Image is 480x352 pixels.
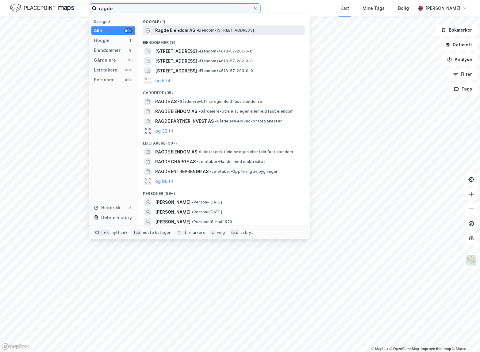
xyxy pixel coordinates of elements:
[215,119,282,124] span: Gårdeiere • Hovedkontortjenester
[440,39,478,51] button: Datasett
[128,48,133,53] div: 9
[215,119,217,123] span: •
[94,19,135,24] div: Kategori
[198,68,253,73] span: Eiendom • 4618-57-203-0-0
[155,77,170,84] button: og 6 til
[198,68,200,73] span: •
[198,59,253,64] span: Eiendom • 4618-57-202-0-0
[155,218,190,226] span: [PERSON_NAME]
[198,109,294,114] span: Gårdeiere • Utleie av egen eller leid fast eiendom
[196,28,254,33] span: Eiendom • [STREET_ADDRESS]
[198,49,200,53] span: •
[138,186,310,197] div: Personer (99+)
[421,347,451,351] a: Improve this map
[198,49,252,54] span: Eiendom • 4618-57-201-0-0
[449,83,478,95] button: Tags
[192,219,194,224] span: •
[124,77,133,82] div: 99+
[128,38,133,43] div: 1
[210,169,278,174] span: Leietaker • Oppføring av bygninger
[425,5,460,12] div: [PERSON_NAME]
[94,47,121,54] div: Eiendommer
[124,28,133,33] div: 99+
[217,230,225,235] div: velg
[155,178,173,185] button: og 96 til
[155,199,190,206] span: [PERSON_NAME]
[155,98,177,105] span: RAGDE AS
[143,230,172,235] div: neste kategori
[138,14,310,25] div: Google (1)
[155,48,197,55] span: [STREET_ADDRESS]
[155,118,214,125] span: RAGDE PARTNER INVEST AS
[196,28,198,33] span: •
[192,219,232,224] span: Person • 18. mai 1929
[2,343,29,350] a: Mapbox homepage
[155,127,173,135] button: og 32 til
[448,68,478,80] button: Filter
[94,230,110,236] div: Ctrl + k
[230,230,240,236] div: esc
[10,3,74,14] img: logo.f888ab2527a4732fd821a326f86c7f29.svg
[178,99,180,104] span: •
[132,230,142,236] div: tab
[155,168,209,175] span: RAGDE ENTREPRENØR AS
[155,67,197,75] span: [STREET_ADDRESS]
[398,5,409,12] div: Bolig
[94,27,102,34] div: Alle
[124,68,133,72] div: 99+
[94,37,109,44] div: Google
[94,56,116,64] div: Gårdeiere
[198,109,200,114] span: •
[94,66,117,74] div: Leietakere
[198,149,200,154] span: •
[197,159,199,164] span: •
[155,27,195,34] span: Ragde Eiendom AS
[97,4,253,13] input: Søk på adresse, matrikkel, gårdeiere, leietakere eller personer
[138,35,310,46] div: Eiendommer (9)
[94,204,121,211] div: Historikk
[112,230,128,235] div: nytt søk
[155,108,197,115] span: RAGDE EIENDOM AS
[442,53,478,66] button: Analyse
[198,149,293,154] span: Leietaker • Utleie av egen eller leid fast eiendom
[128,58,133,63] div: 35
[449,323,480,352] iframe: Chat Widget
[155,57,197,65] span: [STREET_ADDRESS]
[390,347,419,351] a: OpenStreetMap
[240,230,253,235] div: avbryt
[363,5,385,12] div: Mine Tags
[436,24,478,36] button: Bokmerker
[192,200,222,205] span: Person • [DATE]
[128,205,133,210] div: 2
[155,158,196,165] span: RAGDE CHARGE AS
[192,210,194,214] span: •
[190,230,205,235] div: markere
[198,59,200,63] span: •
[155,208,190,216] span: [PERSON_NAME]
[138,86,310,97] div: Gårdeiere (35)
[178,99,264,104] span: Gårdeiere • Utl. av egen/leid fast eiendom el.
[197,159,265,164] span: Leietaker • Handel med elektrisitet
[466,255,477,266] img: Z
[138,136,310,147] div: Leietakere (99+)
[371,347,388,351] a: Mapbox
[94,76,114,83] div: Personer
[101,214,132,221] div: Delete history
[340,5,349,12] div: Kart
[192,200,194,204] span: •
[155,148,197,156] span: RAGDE EIENDOM AS
[210,169,212,174] span: •
[192,210,222,215] span: Person • [DATE]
